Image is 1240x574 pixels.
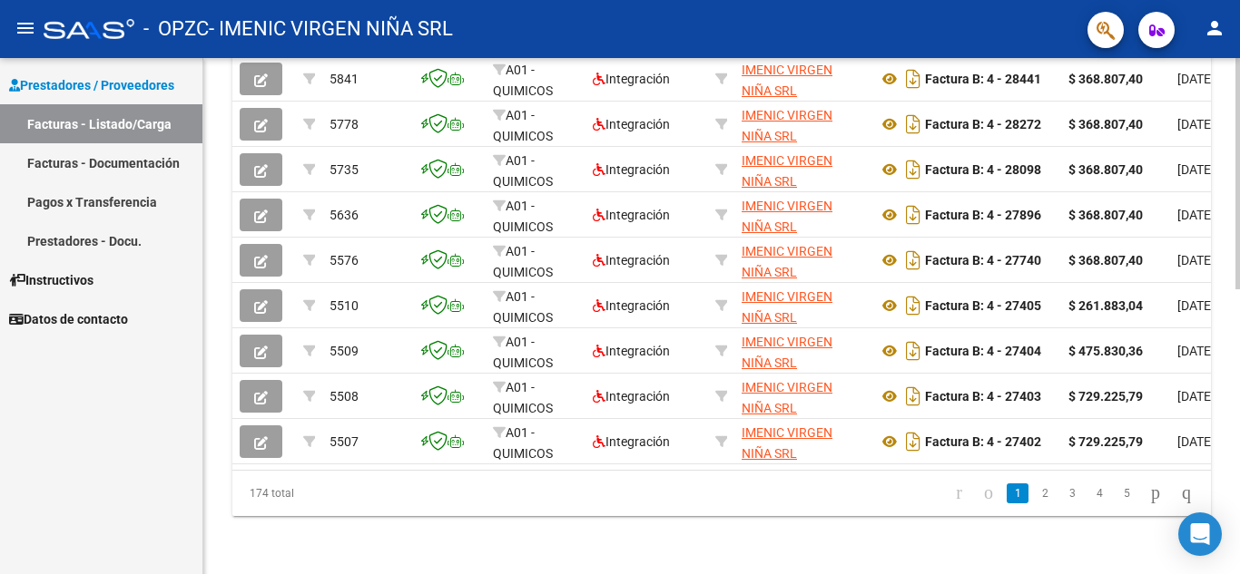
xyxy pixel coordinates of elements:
[593,117,670,131] span: Integración
[742,289,832,325] span: IMENIC VIRGEN NIÑA SRL
[1068,208,1143,222] strong: $ 368.807,40
[493,335,553,370] span: A01 - QUIMICOS
[925,208,1041,222] strong: Factura B: 4 - 27896
[593,389,670,404] span: Integración
[330,389,359,404] span: 5508
[330,298,359,313] span: 5510
[1034,483,1056,503] a: 2
[1068,117,1143,131] strong: $ 368.807,40
[742,423,863,461] div: 30707913394
[1068,389,1143,404] strong: $ 729.225,79
[1177,72,1215,86] span: [DATE]
[493,199,553,234] span: A01 - QUIMICOS
[1068,344,1143,358] strong: $ 475.830,36
[9,270,93,290] span: Instructivos
[1177,344,1215,358] span: [DATE]
[925,117,1041,131] strong: Factura B: 4 - 28272
[1007,483,1028,503] a: 1
[593,298,670,313] span: Integración
[742,63,832,98] span: IMENIC VIRGEN NIÑA SRL
[1143,483,1168,503] a: go to next page
[901,155,925,184] i: Descargar documento
[925,389,1041,404] strong: Factura B: 4 - 27403
[901,382,925,411] i: Descargar documento
[330,434,359,449] span: 5507
[9,309,128,329] span: Datos de contacto
[593,162,670,177] span: Integración
[1178,512,1222,556] div: Open Intercom Messenger
[901,291,925,320] i: Descargar documento
[330,253,359,268] span: 5576
[1177,253,1215,268] span: [DATE]
[593,72,670,86] span: Integración
[1058,478,1086,509] li: page 3
[1068,162,1143,177] strong: $ 368.807,40
[493,289,553,325] span: A01 - QUIMICOS
[330,72,359,86] span: 5841
[925,162,1041,177] strong: Factura B: 4 - 28098
[925,344,1041,358] strong: Factura B: 4 - 27404
[1068,298,1143,313] strong: $ 261.883,04
[901,427,925,456] i: Descargar documento
[593,344,670,358] span: Integración
[742,105,863,143] div: 30707913394
[1068,434,1143,449] strong: $ 729.225,79
[925,253,1041,268] strong: Factura B: 4 - 27740
[948,483,970,503] a: go to first page
[901,200,925,229] i: Descargar documento
[1177,208,1215,222] span: [DATE]
[901,64,925,93] i: Descargar documento
[1177,298,1215,313] span: [DATE]
[742,151,863,189] div: 30707913394
[742,287,863,325] div: 30707913394
[330,117,359,131] span: 5778
[493,380,553,415] span: A01 - QUIMICOS
[1113,478,1140,509] li: page 5
[925,434,1041,449] strong: Factura B: 4 - 27402
[901,336,925,365] i: Descargar documento
[493,244,553,279] span: A01 - QUIMICOS
[742,153,832,189] span: IMENIC VIRGEN NIÑA SRL
[742,332,863,370] div: 30707913394
[1204,17,1225,39] mat-icon: person
[593,208,670,222] span: Integración
[1177,389,1215,404] span: [DATE]
[330,162,359,177] span: 5735
[330,208,359,222] span: 5636
[209,9,453,49] span: - IMENIC VIRGEN NIÑA SRL
[593,434,670,449] span: Integración
[593,253,670,268] span: Integración
[493,425,553,461] span: A01 - QUIMICOS
[1177,434,1215,449] span: [DATE]
[1088,483,1110,503] a: 4
[742,377,863,415] div: 30707913394
[232,471,425,516] div: 174 total
[976,483,1001,503] a: go to previous page
[742,60,863,98] div: 30707913394
[493,63,553,98] span: A01 - QUIMICOS
[143,9,209,49] span: - OPZC
[742,425,832,461] span: IMENIC VIRGEN NIÑA SRL
[742,199,832,234] span: IMENIC VIRGEN NIÑA SRL
[742,108,832,143] span: IMENIC VIRGEN NIÑA SRL
[742,335,832,370] span: IMENIC VIRGEN NIÑA SRL
[742,196,863,234] div: 30707913394
[901,246,925,275] i: Descargar documento
[1031,478,1058,509] li: page 2
[1174,483,1199,503] a: go to last page
[330,344,359,358] span: 5509
[901,110,925,139] i: Descargar documento
[925,298,1041,313] strong: Factura B: 4 - 27405
[1068,253,1143,268] strong: $ 368.807,40
[9,75,174,95] span: Prestadores / Proveedores
[1177,117,1215,131] span: [DATE]
[493,153,553,189] span: A01 - QUIMICOS
[742,241,863,279] div: 30707913394
[15,17,36,39] mat-icon: menu
[493,108,553,143] span: A01 - QUIMICOS
[1004,478,1031,509] li: page 1
[925,72,1041,86] strong: Factura B: 4 - 28441
[1061,483,1083,503] a: 3
[742,244,832,279] span: IMENIC VIRGEN NIÑA SRL
[1116,483,1137,503] a: 5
